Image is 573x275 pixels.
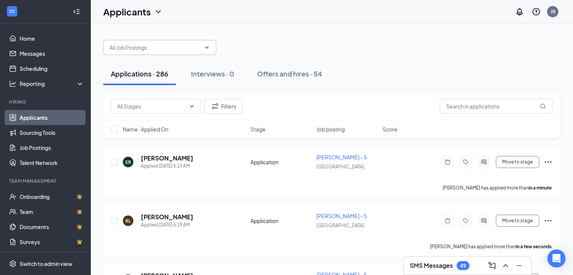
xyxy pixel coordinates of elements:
a: Talent Network [20,155,84,170]
svg: Tag [461,159,470,165]
b: in a few seconds [516,244,552,249]
div: Applied [DATE] 6:19 AM [141,221,193,229]
a: Scheduling [20,61,84,76]
a: Applicants [20,110,84,125]
input: All Stages [117,102,186,110]
a: Job Postings [20,140,84,155]
div: Application [251,158,312,166]
b: in a minute [529,185,552,191]
svg: Tag [461,218,470,224]
button: Minimize [513,260,525,272]
span: [GEOGRAPHIC_DATA] [316,223,364,228]
input: All Job Postings [110,43,201,52]
a: TeamCrown [20,204,84,219]
span: [PERSON_NAME] - 5 [316,154,367,160]
svg: Note [443,218,452,224]
p: [PERSON_NAME] has applied more than . [430,243,553,250]
div: Application [251,217,312,225]
svg: QuestionInfo [532,7,541,16]
div: SR [125,159,131,165]
button: Filter Filters [204,99,243,114]
div: Team Management [9,178,83,184]
svg: Analysis [9,80,17,87]
div: RL [125,218,131,224]
button: ChevronUp [500,260,512,272]
svg: Minimize [515,261,524,270]
svg: ChevronDown [154,7,163,16]
svg: Filter [211,102,220,111]
svg: Collapse [73,8,80,15]
svg: Settings [9,260,17,267]
h1: Applicants [103,5,151,18]
svg: ComposeMessage [487,261,497,270]
button: Move to stage [496,215,539,227]
svg: ActiveChat [479,159,488,165]
span: Stage [251,125,266,133]
span: Name · Applied On [123,125,168,133]
svg: Notifications [515,7,524,16]
a: Home [20,31,84,46]
svg: ChevronDown [204,44,210,50]
span: Job posting [316,125,345,133]
span: [GEOGRAPHIC_DATA] [316,164,364,170]
div: Applied [DATE] 6:19 AM [141,162,193,170]
div: Interviews · 0 [191,69,234,78]
a: OnboardingCrown [20,189,84,204]
svg: ChevronDown [189,103,195,109]
span: [PERSON_NAME] - 5 [316,212,367,219]
svg: Ellipses [544,157,553,167]
button: Move to stage [496,156,539,168]
a: Sourcing Tools [20,125,84,140]
a: DocumentsCrown [20,219,84,234]
div: Offers and hires · 54 [257,69,322,78]
div: 49 [460,263,466,269]
span: Score [382,125,397,133]
input: Search in applications [440,99,553,114]
svg: Note [443,159,452,165]
svg: ChevronUp [501,261,510,270]
div: Open Intercom Messenger [547,249,565,267]
svg: WorkstreamLogo [8,8,16,15]
svg: ActiveChat [479,218,488,224]
div: Hiring [9,99,83,105]
div: Applications · 286 [111,69,168,78]
p: [PERSON_NAME] has applied more than . [443,185,553,191]
h5: [PERSON_NAME] [141,213,193,221]
svg: Ellipses [544,216,553,225]
h3: SMS Messages [410,261,453,270]
button: ComposeMessage [486,260,498,272]
div: JB [550,8,555,15]
a: Messages [20,46,84,61]
a: SurveysCrown [20,234,84,249]
h5: [PERSON_NAME] [141,154,193,162]
div: Reporting [20,80,84,87]
div: Switch to admin view [20,260,72,267]
svg: MagnifyingGlass [540,103,546,109]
